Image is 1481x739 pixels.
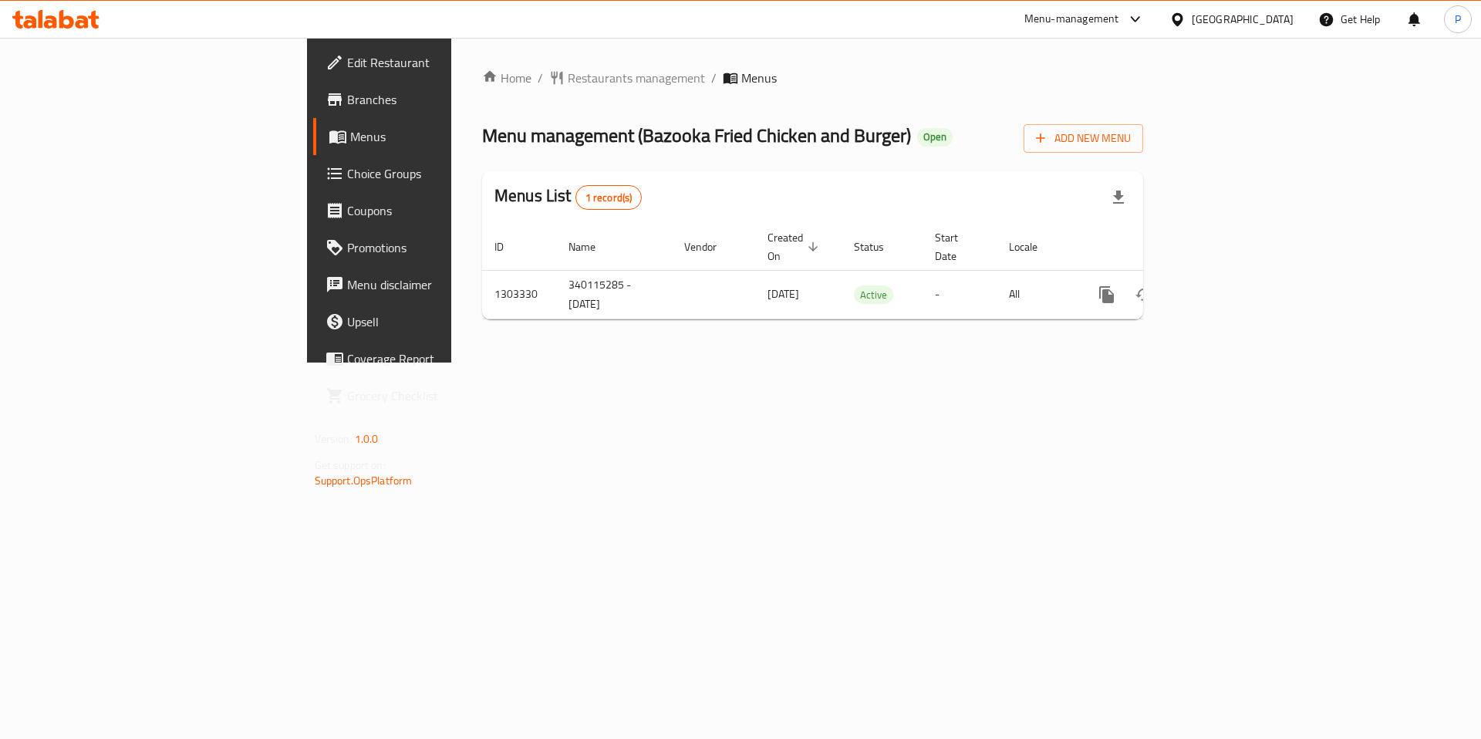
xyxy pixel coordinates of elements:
button: Change Status [1125,276,1162,313]
th: Actions [1076,224,1249,271]
span: Coverage Report [347,349,542,368]
span: Menu disclaimer [347,275,542,294]
li: / [711,69,717,87]
span: Coupons [347,201,542,220]
span: Status [854,238,904,256]
div: Export file [1100,179,1137,216]
span: 1 record(s) [576,191,642,205]
span: Edit Restaurant [347,53,542,72]
div: Active [854,285,893,304]
td: - [923,270,997,319]
a: Menu disclaimer [313,266,555,303]
span: Get support on: [315,455,386,475]
a: Support.OpsPlatform [315,471,413,491]
span: Menus [741,69,777,87]
span: Name [568,238,616,256]
h2: Menus List [494,184,642,210]
span: ID [494,238,524,256]
a: Upsell [313,303,555,340]
span: Menu management ( Bazooka Fried Chicken and Burger ) [482,118,911,153]
span: Add New Menu [1036,129,1131,148]
span: Start Date [935,228,978,265]
div: Menu-management [1024,10,1119,29]
nav: breadcrumb [482,69,1143,87]
a: Restaurants management [549,69,705,87]
span: Promotions [347,238,542,257]
span: Grocery Checklist [347,386,542,405]
a: Promotions [313,229,555,266]
a: Menus [313,118,555,155]
span: Open [917,130,953,143]
button: more [1088,276,1125,313]
a: Grocery Checklist [313,377,555,414]
span: Upsell [347,312,542,331]
span: Menus [350,127,542,146]
div: Open [917,128,953,147]
button: Add New Menu [1024,124,1143,153]
span: Active [854,286,893,304]
a: Edit Restaurant [313,44,555,81]
a: Coupons [313,192,555,229]
span: Version: [315,429,353,449]
span: Choice Groups [347,164,542,183]
span: 1.0.0 [355,429,379,449]
table: enhanced table [482,224,1249,319]
a: Coverage Report [313,340,555,377]
a: Branches [313,81,555,118]
a: Choice Groups [313,155,555,192]
span: Vendor [684,238,737,256]
div: [GEOGRAPHIC_DATA] [1192,11,1294,28]
td: 340115285 - [DATE] [556,270,672,319]
span: Created On [767,228,823,265]
span: Restaurants management [568,69,705,87]
span: Locale [1009,238,1058,256]
div: Total records count [575,185,643,210]
span: [DATE] [767,284,799,304]
span: P [1455,11,1461,28]
td: All [997,270,1076,319]
span: Branches [347,90,542,109]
